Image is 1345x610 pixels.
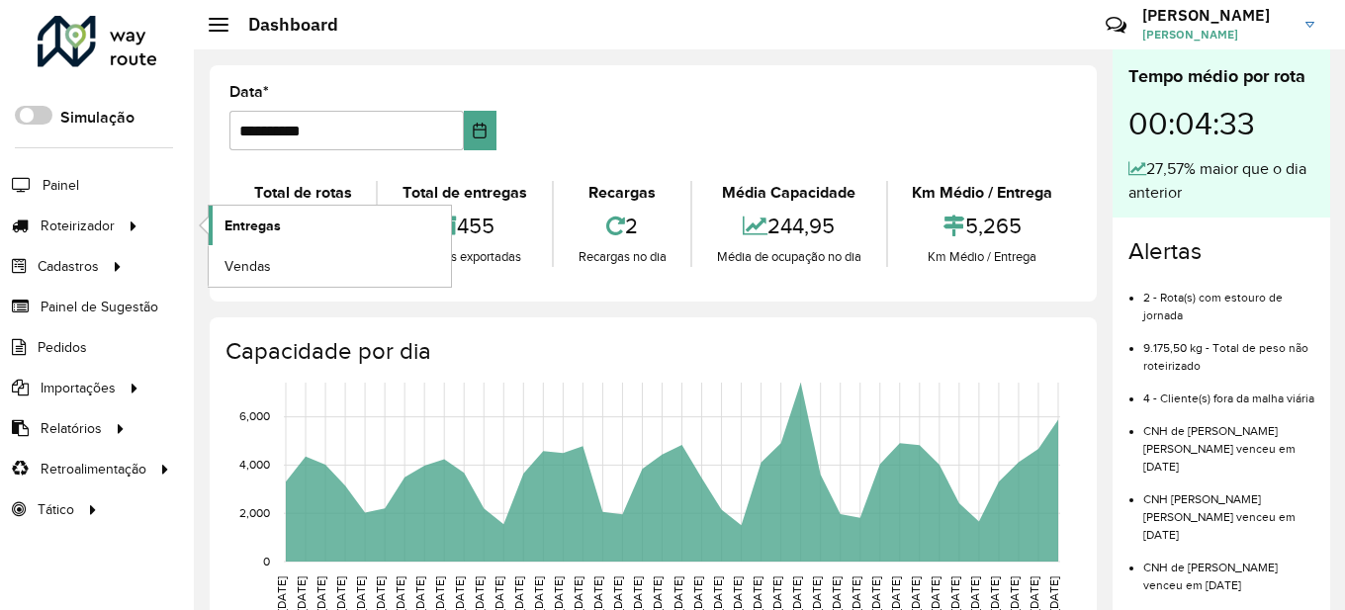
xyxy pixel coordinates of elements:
a: Vendas [209,246,451,286]
div: 2 [559,205,685,247]
text: 4,000 [239,459,270,472]
div: Recargas [559,181,685,205]
li: CNH de [PERSON_NAME] venceu em [DATE] [1143,544,1314,594]
span: Tático [38,499,74,520]
h4: Alertas [1128,237,1314,266]
text: 2,000 [239,506,270,519]
div: 00:04:33 [1128,90,1314,157]
li: 9.175,50 kg - Total de peso não roteirizado [1143,324,1314,375]
text: 0 [263,555,270,567]
span: Relatórios [41,418,102,439]
div: Km Médio / Entrega [893,181,1072,205]
label: Data [229,80,269,104]
div: Km Médio / Entrega [893,247,1072,267]
div: Recargas no dia [559,247,685,267]
a: Entregas [209,206,451,245]
div: Entregas exportadas [383,247,546,267]
div: 244,95 [697,205,880,247]
li: 4 - Cliente(s) fora da malha viária [1143,375,1314,407]
h4: Capacidade por dia [225,337,1077,366]
div: 5,265 [893,205,1072,247]
li: CNH de [PERSON_NAME] [PERSON_NAME] venceu em [DATE] [1143,407,1314,476]
li: 2 - Rota(s) com estouro de jornada [1143,274,1314,324]
h2: Dashboard [228,14,338,36]
div: 27,57% maior que o dia anterior [1128,157,1314,205]
li: CNH [PERSON_NAME] [PERSON_NAME] venceu em [DATE] [1143,476,1314,544]
div: 455 [383,205,546,247]
span: Painel [43,175,79,196]
span: [PERSON_NAME] [1142,26,1291,44]
div: Média de ocupação no dia [697,247,880,267]
div: Tempo médio por rota [1128,63,1314,90]
span: Roteirizador [41,216,115,236]
span: Vendas [224,256,271,277]
div: Total de rotas [234,181,371,205]
span: Pedidos [38,337,87,358]
span: Retroalimentação [41,459,146,479]
div: Total de entregas [383,181,546,205]
span: Cadastros [38,256,99,277]
span: Entregas [224,216,281,236]
span: Painel de Sugestão [41,297,158,317]
label: Simulação [60,106,134,130]
h3: [PERSON_NAME] [1142,6,1291,25]
span: Importações [41,378,116,398]
div: Média Capacidade [697,181,880,205]
text: 6,000 [239,410,270,423]
a: Contato Rápido [1095,4,1137,46]
button: Choose Date [464,111,496,150]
